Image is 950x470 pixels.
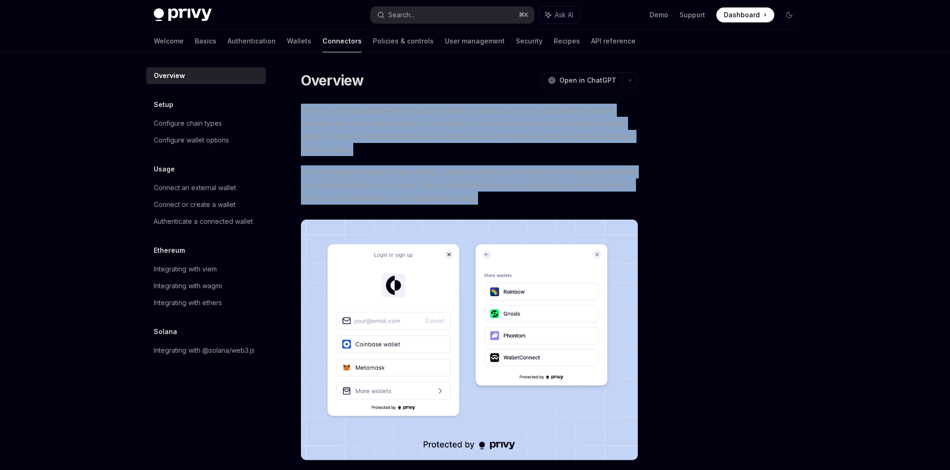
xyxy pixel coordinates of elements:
span: ⌘ K [519,11,529,19]
div: Integrating with wagmi [154,280,222,292]
a: Recipes [554,30,580,52]
a: Support [679,10,705,20]
a: Integrating with @solana/web3.js [146,342,266,359]
div: Overview [154,70,185,81]
a: Dashboard [716,7,774,22]
a: Basics [195,30,216,52]
a: Welcome [154,30,184,52]
button: Ask AI [539,7,580,23]
a: Integrating with wagmi [146,278,266,294]
span: Ask AI [555,10,573,20]
a: Configure wallet options [146,132,266,149]
div: Authenticate a connected wallet [154,216,253,227]
a: Configure chain types [146,115,266,132]
button: Search...⌘K [371,7,534,23]
a: Authentication [228,30,276,52]
div: Connect or create a wallet [154,199,236,210]
div: Configure chain types [154,118,222,129]
h1: Overview [301,72,364,89]
a: Demo [650,10,668,20]
div: Integrating with @solana/web3.js [154,345,255,356]
h5: Ethereum [154,245,185,256]
a: Connect or create a wallet [146,196,266,213]
h5: Usage [154,164,175,175]
span: You can integrate Wagmi, Viem, Ethers, @solana/web3.js, and web3swift to manage embedded or exter... [301,165,638,205]
a: Policies & controls [373,30,434,52]
a: Authenticate a connected wallet [146,213,266,230]
h5: Setup [154,99,173,110]
img: dark logo [154,8,212,21]
a: Security [516,30,543,52]
img: Connectors3 [301,220,638,460]
button: Toggle dark mode [782,7,797,22]
a: Integrating with ethers [146,294,266,311]
button: Open in ChatGPT [542,72,622,88]
h5: Solana [154,326,177,337]
a: Connectors [322,30,362,52]
span: Dashboard [724,10,760,20]
div: Integrating with viem [154,263,217,275]
div: Integrating with ethers [154,297,222,308]
a: Integrating with viem [146,261,266,278]
div: Configure wallet options [154,135,229,146]
span: Privy can be integrated with all popular wallet connectors so your application can easily interfa... [301,104,638,156]
a: Connect an external wallet [146,179,266,196]
div: Search... [388,9,414,21]
a: Wallets [287,30,311,52]
span: Open in ChatGPT [559,76,616,85]
a: User management [445,30,505,52]
a: Overview [146,67,266,84]
a: API reference [591,30,636,52]
div: Connect an external wallet [154,182,236,193]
